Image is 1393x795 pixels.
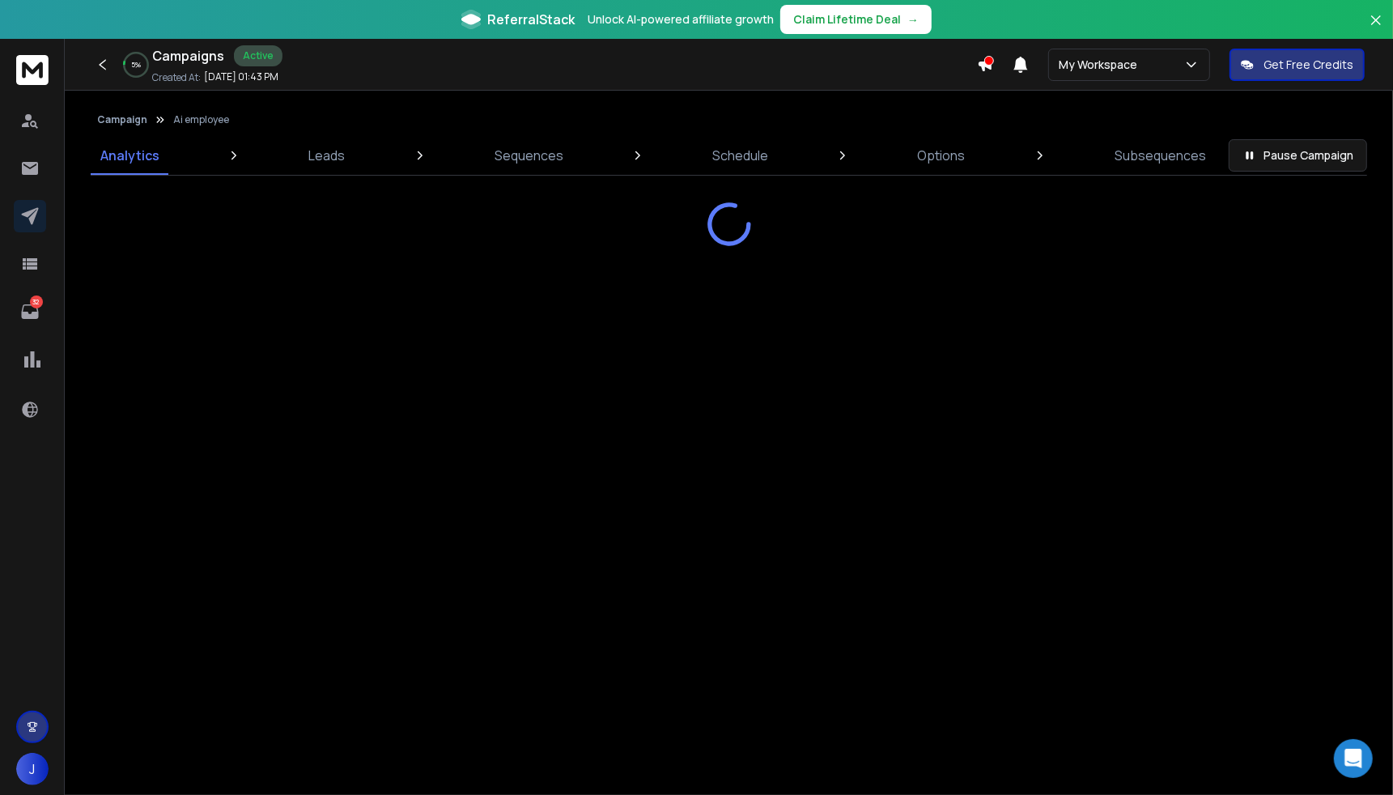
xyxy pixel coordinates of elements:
p: [DATE] 01:43 PM [204,70,278,83]
p: Analytics [100,146,159,165]
button: Campaign [97,113,147,126]
a: 32 [14,295,46,328]
a: Options [908,136,975,175]
h1: Campaigns [152,46,224,66]
button: Get Free Credits [1229,49,1365,81]
button: Close banner [1365,10,1387,49]
div: Open Intercom Messenger [1334,739,1373,778]
a: Analytics [91,136,169,175]
span: → [907,11,919,28]
a: Leads [299,136,355,175]
button: J [16,753,49,785]
a: Subsequences [1105,136,1216,175]
p: 32 [30,295,43,308]
p: My Workspace [1059,57,1144,73]
button: Claim Lifetime Deal→ [780,5,932,34]
p: 5 % [131,60,141,70]
p: Schedule [712,146,768,165]
p: Options [918,146,966,165]
span: ReferralStack [487,10,575,29]
p: Unlock AI-powered affiliate growth [588,11,774,28]
a: Schedule [703,136,778,175]
p: Leads [308,146,345,165]
div: Active [234,45,282,66]
p: Ai employee [173,113,229,126]
p: Get Free Credits [1263,57,1353,73]
p: Created At: [152,71,201,84]
p: Subsequences [1115,146,1206,165]
button: Pause Campaign [1229,139,1367,172]
a: Sequences [485,136,573,175]
p: Sequences [495,146,563,165]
